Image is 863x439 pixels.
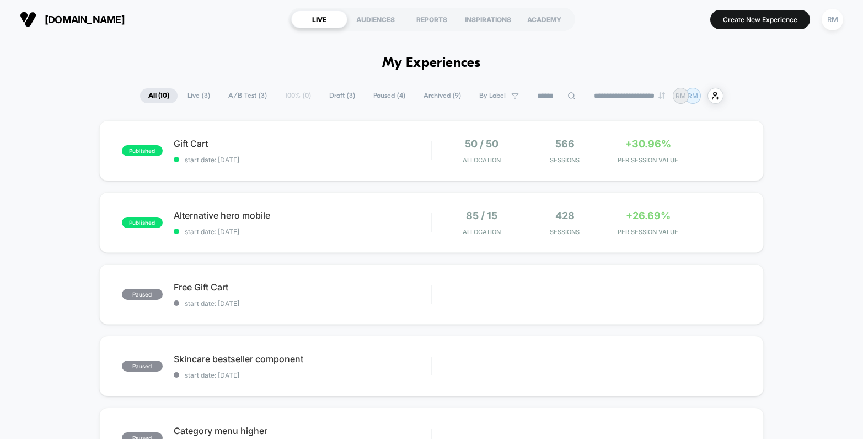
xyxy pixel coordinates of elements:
[174,156,431,164] span: start date: [DATE]
[625,138,671,150] span: +30.96%
[463,156,501,164] span: Allocation
[174,353,431,364] span: Skincare bestseller component
[174,228,431,236] span: start date: [DATE]
[122,289,163,300] span: paused
[526,156,604,164] span: Sessions
[365,88,414,103] span: Paused ( 4 )
[463,228,501,236] span: Allocation
[555,210,575,221] span: 428
[17,10,128,28] button: [DOMAIN_NAME]
[466,210,497,221] span: 85 / 15
[465,138,498,150] span: 50 / 50
[122,217,163,228] span: published
[516,10,572,28] div: ACADEMY
[555,138,575,150] span: 566
[822,9,843,30] div: RM
[609,228,687,236] span: PER SESSION VALUE
[415,88,469,103] span: Archived ( 9 )
[321,88,363,103] span: Draft ( 3 )
[658,92,665,99] img: end
[479,92,506,100] span: By Label
[710,10,810,29] button: Create New Experience
[676,92,686,100] p: RM
[174,299,431,308] span: start date: [DATE]
[140,88,178,103] span: All ( 10 )
[20,11,36,28] img: Visually logo
[626,210,671,221] span: +26.69%
[526,228,604,236] span: Sessions
[404,10,460,28] div: REPORTS
[45,14,125,25] span: [DOMAIN_NAME]
[347,10,404,28] div: AUDIENCES
[122,361,163,372] span: paused
[460,10,516,28] div: INSPIRATIONS
[122,145,163,156] span: published
[291,10,347,28] div: LIVE
[174,371,431,379] span: start date: [DATE]
[179,88,218,103] span: Live ( 3 )
[174,138,431,149] span: Gift Cart
[220,88,275,103] span: A/B Test ( 3 )
[609,156,687,164] span: PER SESSION VALUE
[174,282,431,293] span: Free Gift Cart
[174,210,431,221] span: Alternative hero mobile
[174,425,431,436] span: Category menu higher
[688,92,698,100] p: RM
[382,55,481,71] h1: My Experiences
[818,8,846,31] button: RM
